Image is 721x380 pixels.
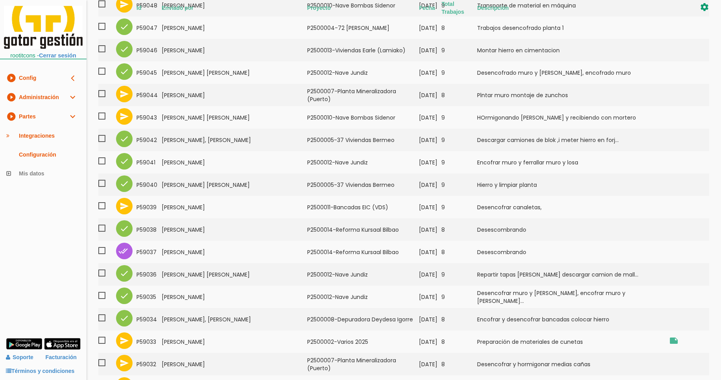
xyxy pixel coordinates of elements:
td: Descargar camiones de blok ,i meter hierro en forj... [477,129,665,151]
td: 59042 [136,129,162,151]
td: Plntar muro montaje de zunchos [477,84,665,106]
td: 9 [441,39,477,61]
img: app-store.png [44,338,81,350]
td: [PERSON_NAME] [162,17,307,39]
td: 9 [441,106,477,129]
i: play_circle_filled [6,107,16,126]
td: [DATE] [419,61,441,84]
td: [DATE] [419,241,441,263]
td: 9 [441,196,477,218]
i: check [120,224,129,233]
td: 9 [441,151,477,173]
td: [PERSON_NAME] [162,286,307,308]
td: [DATE] [419,218,441,241]
i: check [120,269,129,278]
i: expand_more [68,88,77,107]
td: [DATE] [419,84,441,106]
td: [PERSON_NAME] [162,218,307,241]
a: Soporte [6,354,33,360]
td: P2500007-Planta Mineralizadora (Puerto) [307,353,419,375]
td: [PERSON_NAME] [162,330,307,353]
td: 8 [441,218,477,241]
td: [PERSON_NAME] [PERSON_NAME] [162,61,307,84]
td: 59034 [136,308,162,330]
td: Trabajos desencofrado planta 1 [477,17,665,39]
td: 8 [441,84,477,106]
img: itcons-logo [4,6,83,49]
i: play_circle_filled [6,68,16,87]
td: Desescombrando [477,218,665,241]
td: 59036 [136,263,162,286]
td: Encofrar y desencofrar bancadas colocar hierro [477,308,665,330]
td: Montar hierro en cimentacion [477,39,665,61]
td: [PERSON_NAME], [PERSON_NAME] [162,308,307,330]
td: P2500013-Viviendas Earle (Lamiako) [307,39,419,61]
td: 59045 [136,61,162,84]
td: HOrmigonando [PERSON_NAME] y recibiendo con mortero [477,106,665,129]
i: send [120,336,129,345]
td: [DATE] [419,129,441,151]
td: [PERSON_NAME] [PERSON_NAME] [162,106,307,129]
i: send [120,201,129,211]
td: 59043 [136,106,162,129]
td: P2500010-Nave Bombas Sidenor [307,106,419,129]
td: Desencofrado muro y [PERSON_NAME], encofrado muro [477,61,665,84]
td: 8 [441,353,477,375]
i: expand_more [68,107,77,126]
td: [PERSON_NAME] [162,241,307,263]
td: [PERSON_NAME] [PERSON_NAME] [162,263,307,286]
td: Desescombrando [477,241,665,263]
td: P2500012-Nave Jundiz [307,61,419,84]
td: 59044 [136,84,162,106]
td: Hierro y limpiar planta [477,173,665,196]
i: check [120,67,129,76]
td: [PERSON_NAME] [162,196,307,218]
i: check [120,179,129,188]
td: [DATE] [419,353,441,375]
td: P2500011-Bancadas EIC (VDS) [307,196,419,218]
td: [PERSON_NAME] [PERSON_NAME] [162,173,307,196]
i: send [120,89,129,99]
td: [PERSON_NAME] [162,39,307,61]
td: 59046 [136,39,162,61]
td: P2500005-37 Viviendas Bermeo [307,173,419,196]
td: P2500012-Nave Jundiz [307,286,419,308]
td: [DATE] [419,106,441,129]
td: P2500012-Nave Jundiz [307,151,419,173]
i: check [120,157,129,166]
i: check [120,291,129,301]
td: Encofrar muro y ferrallar muro y losa [477,151,665,173]
td: P2500012-Nave Jundiz [307,263,419,286]
td: 9 [441,263,477,286]
a: Facturación [46,350,77,364]
td: 9 [441,129,477,151]
i: check [120,44,129,54]
td: 9 [441,61,477,84]
td: 59039 [136,196,162,218]
td: [DATE] [419,196,441,218]
td: P2500008-Depuradora Deydesa Igorre [307,308,419,330]
i: done_all [118,246,128,256]
td: [DATE] [419,151,441,173]
td: Desencofrar y hormigonar medias cañas [477,353,665,375]
a: Cerrar sesión [39,52,76,59]
td: 59037 [136,241,162,263]
td: [DATE] [419,308,441,330]
td: [DATE] [419,173,441,196]
td: P2500014-Reforma Kursaal Bilbao [307,218,419,241]
i: send [120,112,129,121]
td: 8 [441,308,477,330]
td: 59041 [136,151,162,173]
td: [DATE] [419,330,441,353]
i: Ormaiztegi [669,336,679,345]
i: check [120,22,129,31]
td: [PERSON_NAME] [162,151,307,173]
td: 59033 [136,330,162,353]
td: 8 [441,330,477,353]
td: [DATE] [419,263,441,286]
td: P2500004-72 [PERSON_NAME] [307,17,419,39]
td: P2500007-Planta Mineralizadora (Puerto) [307,84,419,106]
td: 59040 [136,173,162,196]
td: [DATE] [419,39,441,61]
td: [DATE] [419,17,441,39]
